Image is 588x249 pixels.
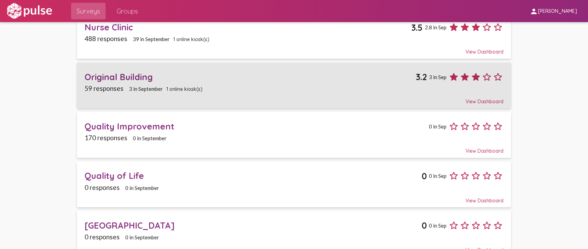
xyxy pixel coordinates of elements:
img: white-logo.svg [6,2,53,20]
span: Groups [117,5,138,17]
div: View Dashboard [85,42,504,55]
span: 2.8 in Sep [425,24,447,30]
span: 170 responses [85,134,127,142]
span: 0 [422,220,427,231]
button: [PERSON_NAME] [524,4,582,17]
a: Surveys [71,3,106,19]
span: 3 in Sep [429,74,447,80]
div: View Dashboard [85,142,504,154]
span: 1 online kiosk(s) [166,86,203,92]
div: View Dashboard [85,191,504,204]
div: Quality of Life [85,170,422,181]
span: 0 in Sep [429,123,447,130]
span: 0 [422,171,427,181]
div: Nurse Clinic [85,22,412,32]
span: Surveys [77,5,100,17]
span: 3.5 [411,22,423,33]
div: Quality Improvement [85,121,427,132]
span: 59 responses [85,84,124,92]
span: 39 in September [133,36,170,42]
span: 488 responses [85,35,127,42]
span: 3 in September [129,86,163,92]
a: Quality Improvement0 in Sep170 responses0 in SeptemberView Dashboard [77,112,511,158]
span: 0 in September [125,185,159,191]
mat-icon: person [530,7,538,16]
span: 0 in September [125,234,159,240]
a: Original Building3.23 in Sep59 responses3 in September1 online kiosk(s)View Dashboard [77,63,511,108]
a: Nurse Clinic3.52.8 in Sep488 responses39 in September1 online kiosk(s)View Dashboard [77,13,511,59]
span: 0 responses [85,233,120,241]
span: 0 in Sep [429,173,447,179]
a: Quality of Life00 in Sep0 responses0 in SeptemberView Dashboard [77,162,511,208]
span: 1 online kiosk(s) [173,36,209,42]
span: 0 in Sep [429,222,447,229]
div: [GEOGRAPHIC_DATA] [85,220,422,231]
span: [PERSON_NAME] [538,8,577,15]
a: Groups [111,3,144,19]
span: 0 responses [85,183,120,191]
div: Original Building [85,71,416,82]
span: 0 in September [133,135,167,141]
div: View Dashboard [85,92,504,105]
span: 3.2 [416,71,427,82]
